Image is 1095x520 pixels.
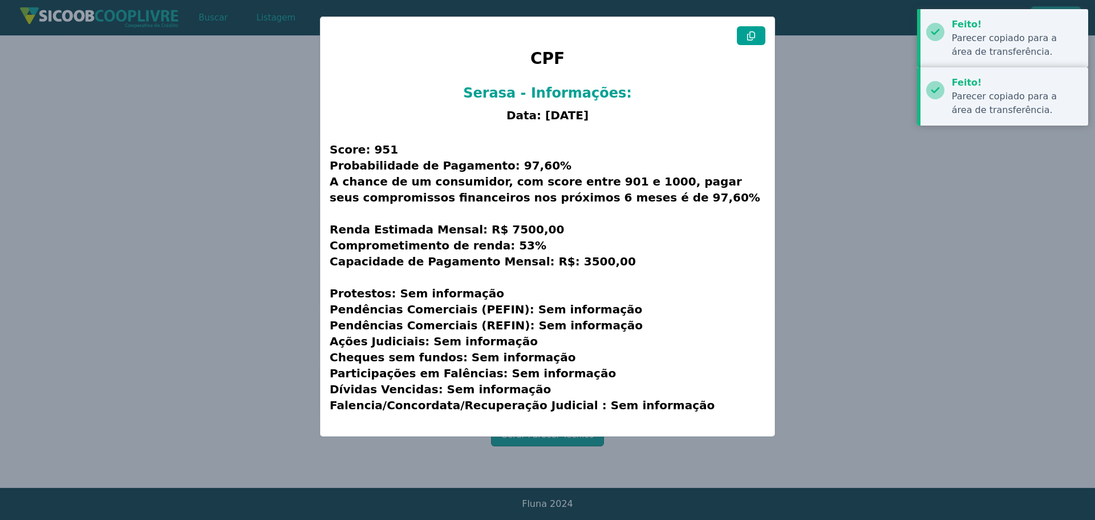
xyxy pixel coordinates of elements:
[952,90,1080,117] div: Parecer copiado para a área de transferência.
[952,18,1080,31] div: Feito!
[952,76,1080,90] div: Feito!
[952,31,1080,59] div: Parecer copiado para a área de transferência.
[330,84,765,103] h2: Serasa - Informações:
[330,45,765,79] h1: CPF
[330,128,765,427] h3: Score: 951 Probabilidade de Pagamento: 97,60% A chance de um consumidor, com score entre 901 e 10...
[330,107,765,123] h3: Data: [DATE]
